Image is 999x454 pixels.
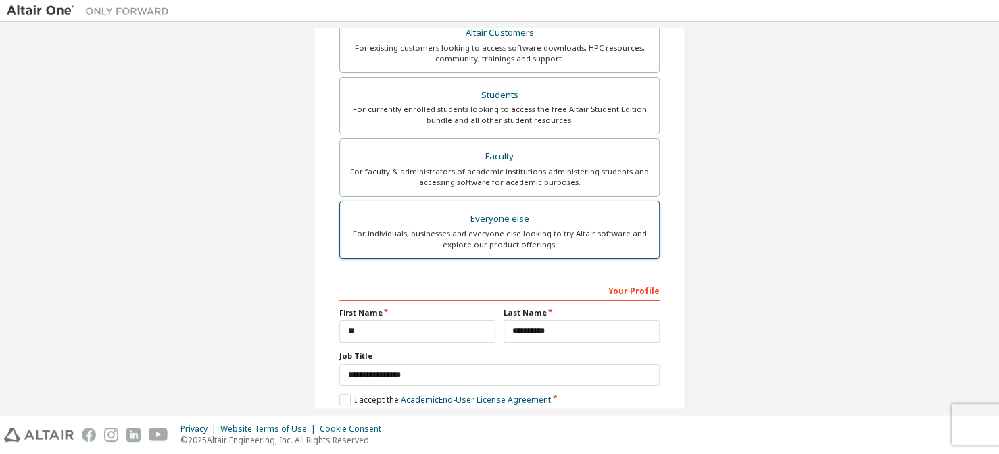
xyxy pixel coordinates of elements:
div: Everyone else [348,209,651,228]
img: facebook.svg [82,428,96,442]
div: Website Terms of Use [220,424,320,434]
img: youtube.svg [149,428,168,442]
div: For existing customers looking to access software downloads, HPC resources, community, trainings ... [348,43,651,64]
div: Students [348,86,651,105]
label: Job Title [339,351,660,361]
label: I accept the [339,394,551,405]
div: Altair Customers [348,24,651,43]
div: Privacy [180,424,220,434]
img: linkedin.svg [126,428,141,442]
label: First Name [339,307,495,318]
div: For faculty & administrators of academic institutions administering students and accessing softwa... [348,166,651,188]
a: Academic End-User License Agreement [401,394,551,405]
img: instagram.svg [104,428,118,442]
div: For currently enrolled students looking to access the free Altair Student Edition bundle and all ... [348,104,651,126]
div: Faculty [348,147,651,166]
img: Altair One [7,4,176,18]
label: Last Name [504,307,660,318]
div: Your Profile [339,279,660,301]
div: For individuals, businesses and everyone else looking to try Altair software and explore our prod... [348,228,651,250]
p: © 2025 Altair Engineering, Inc. All Rights Reserved. [180,434,389,446]
div: Cookie Consent [320,424,389,434]
img: altair_logo.svg [4,428,74,442]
